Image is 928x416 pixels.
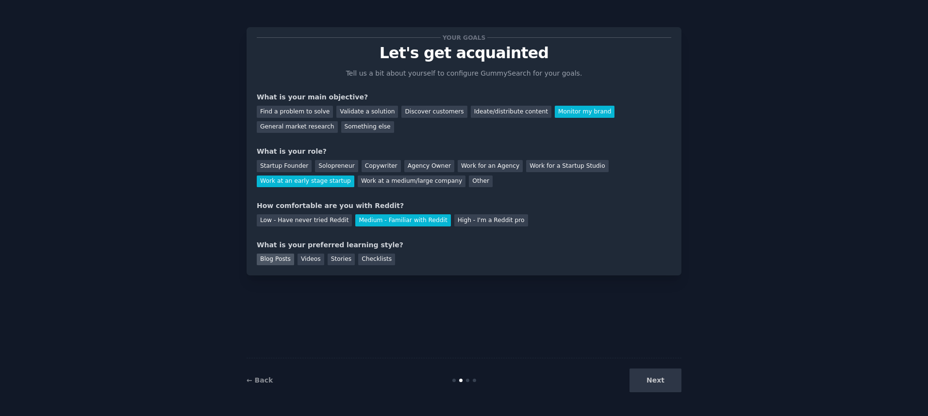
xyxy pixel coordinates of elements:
[526,160,608,172] div: Work for a Startup Studio
[257,160,312,172] div: Startup Founder
[362,160,401,172] div: Copywriter
[454,214,528,226] div: High - I'm a Reddit pro
[358,176,465,188] div: Work at a medium/large company
[257,254,294,266] div: Blog Posts
[257,92,671,102] div: What is your main objective?
[355,214,450,226] div: Medium - Familiar with Reddit
[315,160,358,172] div: Solopreneur
[401,106,467,118] div: Discover customers
[257,201,671,211] div: How comfortable are you with Reddit?
[441,32,487,43] span: Your goals
[469,176,493,188] div: Other
[328,254,355,266] div: Stories
[404,160,454,172] div: Agency Owner
[257,45,671,62] p: Let's get acquainted
[257,176,354,188] div: Work at an early stage startup
[298,254,324,266] div: Videos
[555,106,614,118] div: Monitor my brand
[257,146,671,157] div: What is your role?
[471,106,551,118] div: Ideate/distribute content
[247,376,273,384] a: ← Back
[257,106,333,118] div: Find a problem to solve
[336,106,398,118] div: Validate a solution
[342,68,586,79] p: Tell us a bit about yourself to configure GummySearch for your goals.
[458,160,523,172] div: Work for an Agency
[257,214,352,226] div: Low - Have never tried Reddit
[257,121,338,133] div: General market research
[257,240,671,250] div: What is your preferred learning style?
[358,254,395,266] div: Checklists
[341,121,394,133] div: Something else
